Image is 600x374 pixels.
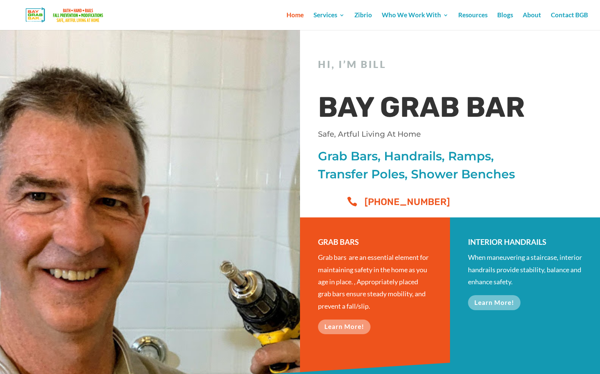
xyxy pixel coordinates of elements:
[313,12,345,30] a: Services
[318,129,543,139] p: Safe, Artful Living At Home
[318,320,370,334] a: Learn More!
[551,12,588,30] a: Contact BGB
[318,236,432,251] h3: GRAB BARS
[382,12,448,30] a: Who We Work With
[318,253,429,310] span: Grab bars are an essential element for maintaining safety in the home as you age in place. , Appr...
[468,253,582,286] span: When maneuvering a staircase, interior handrails provide stability, balance and enhance safety.
[468,295,520,310] a: Learn More!
[354,12,372,30] a: Zibrio
[318,89,543,130] h1: BAY GRAB BAR
[497,12,513,30] a: Blogs
[318,59,543,74] h2: Hi, I’m Bill
[458,12,487,30] a: Resources
[364,196,450,207] span: [PHONE_NUMBER]
[347,196,357,207] span: 
[318,147,543,183] p: Grab Bars, Handrails, Ramps, Transfer Poles, Shower Benches
[13,5,118,25] img: Bay Grab Bar
[286,12,304,30] a: Home
[468,236,582,251] h3: INTERIOR HANDRAILS
[523,12,541,30] a: About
